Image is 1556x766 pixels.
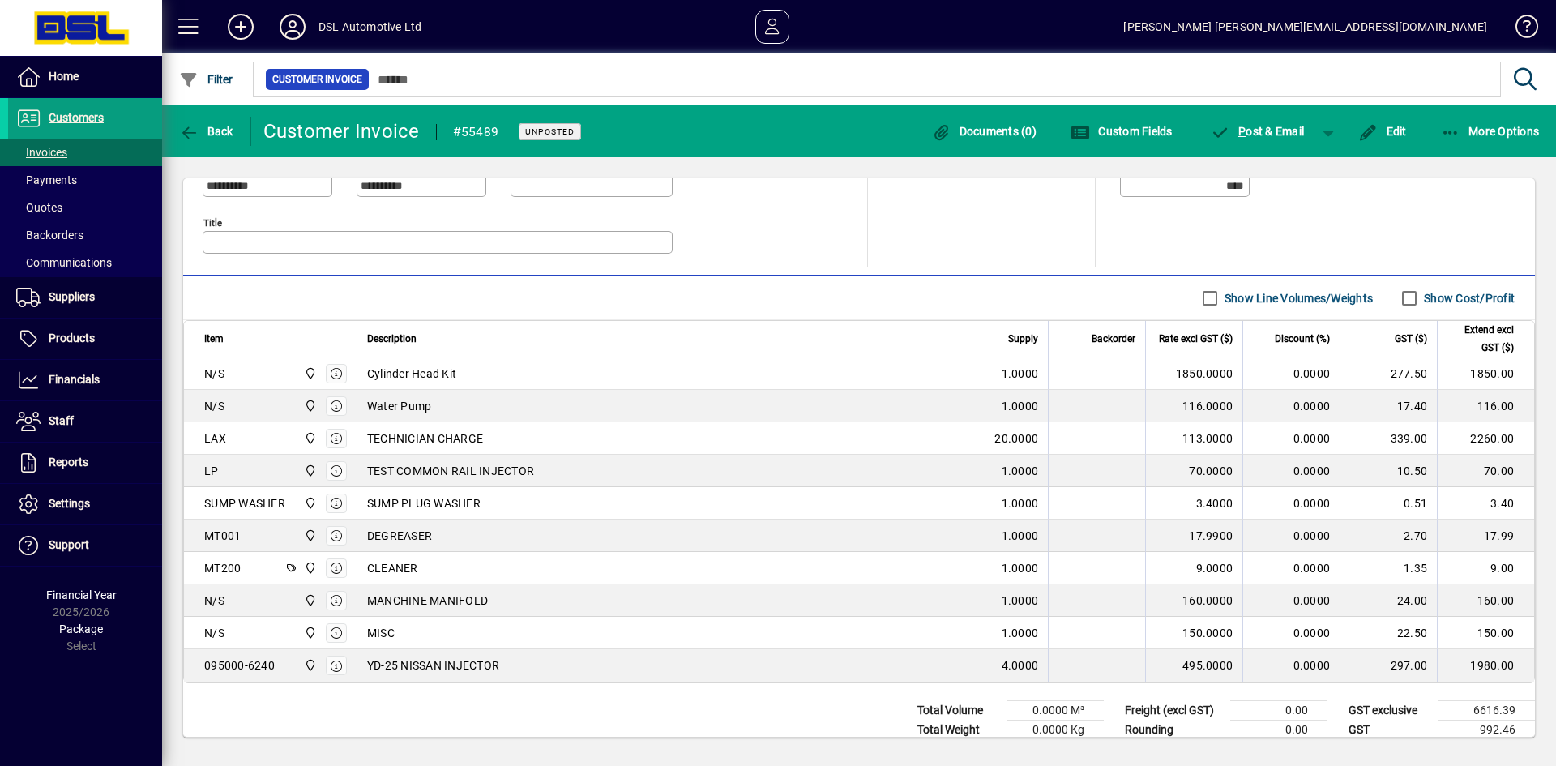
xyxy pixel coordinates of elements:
[1340,649,1437,682] td: 297.00
[1007,721,1104,740] td: 0.0000 Kg
[162,117,251,146] app-page-header-button: Back
[8,525,162,566] a: Support
[8,484,162,524] a: Settings
[1242,487,1340,520] td: 0.0000
[367,625,395,641] span: MISC
[1340,701,1438,721] td: GST exclusive
[8,277,162,318] a: Suppliers
[16,229,83,242] span: Backorders
[49,538,89,551] span: Support
[300,397,318,415] span: Central
[1002,398,1039,414] span: 1.0000
[1340,357,1437,390] td: 277.50
[1156,528,1233,544] div: 17.9900
[300,592,318,610] span: Central
[203,217,222,229] mat-label: Title
[1002,495,1039,511] span: 1.0000
[1438,701,1535,721] td: 6616.39
[300,430,318,447] span: Central
[1242,617,1340,649] td: 0.0000
[1354,117,1411,146] button: Edit
[49,414,74,427] span: Staff
[1242,422,1340,455] td: 0.0000
[16,146,67,159] span: Invoices
[300,657,318,674] span: Central
[927,117,1041,146] button: Documents (0)
[16,256,112,269] span: Communications
[1007,701,1104,721] td: 0.0000 M³
[1340,390,1437,422] td: 17.40
[1437,649,1534,682] td: 1980.00
[1230,721,1327,740] td: 0.00
[1092,330,1135,348] span: Backorder
[300,462,318,480] span: Central
[204,560,241,576] div: MT200
[1156,398,1233,414] div: 116.0000
[1156,463,1233,479] div: 70.0000
[1340,617,1437,649] td: 22.50
[1437,520,1534,552] td: 17.99
[179,73,233,86] span: Filter
[1002,366,1039,382] span: 1.0000
[49,111,104,124] span: Customers
[204,625,224,641] div: N/S
[318,14,421,40] div: DSL Automotive Ltd
[1275,330,1330,348] span: Discount (%)
[1503,3,1536,56] a: Knowledge Base
[1395,330,1427,348] span: GST ($)
[175,65,237,94] button: Filter
[1358,125,1407,138] span: Edit
[1002,625,1039,641] span: 1.0000
[49,70,79,83] span: Home
[215,12,267,41] button: Add
[1067,117,1177,146] button: Custom Fields
[1340,487,1437,520] td: 0.51
[367,430,483,447] span: TECHNICIAN CHARGE
[1156,430,1233,447] div: 113.0000
[179,125,233,138] span: Back
[367,330,417,348] span: Description
[1437,357,1534,390] td: 1850.00
[175,117,237,146] button: Back
[1437,455,1534,487] td: 70.00
[300,559,318,577] span: Central
[49,497,90,510] span: Settings
[1008,330,1038,348] span: Supply
[49,456,88,469] span: Reports
[1340,455,1437,487] td: 10.50
[1156,657,1233,674] div: 495.0000
[204,366,224,382] div: N/S
[1002,593,1039,609] span: 1.0000
[1203,117,1313,146] button: Post & Email
[204,398,224,414] div: N/S
[1002,560,1039,576] span: 1.0000
[8,401,162,442] a: Staff
[8,166,162,194] a: Payments
[1340,422,1437,455] td: 339.00
[909,721,1007,740] td: Total Weight
[1002,657,1039,674] span: 4.0000
[1340,584,1437,617] td: 24.00
[1441,125,1540,138] span: More Options
[204,657,275,674] div: 095000-6240
[300,624,318,642] span: Central
[1437,487,1534,520] td: 3.40
[49,290,95,303] span: Suppliers
[1242,649,1340,682] td: 0.0000
[1123,14,1487,40] div: [PERSON_NAME] [PERSON_NAME][EMAIL_ADDRESS][DOMAIN_NAME]
[1437,390,1534,422] td: 116.00
[367,593,488,609] span: MANCHINE MANIFOLD
[1437,584,1534,617] td: 160.00
[263,118,420,144] div: Customer Invoice
[1071,125,1173,138] span: Custom Fields
[204,463,219,479] div: LP
[204,430,226,447] div: LAX
[49,373,100,386] span: Financials
[1221,290,1373,306] label: Show Line Volumes/Weights
[1242,584,1340,617] td: 0.0000
[453,119,499,145] div: #55489
[1242,520,1340,552] td: 0.0000
[1156,495,1233,511] div: 3.4000
[1437,117,1544,146] button: More Options
[16,173,77,186] span: Payments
